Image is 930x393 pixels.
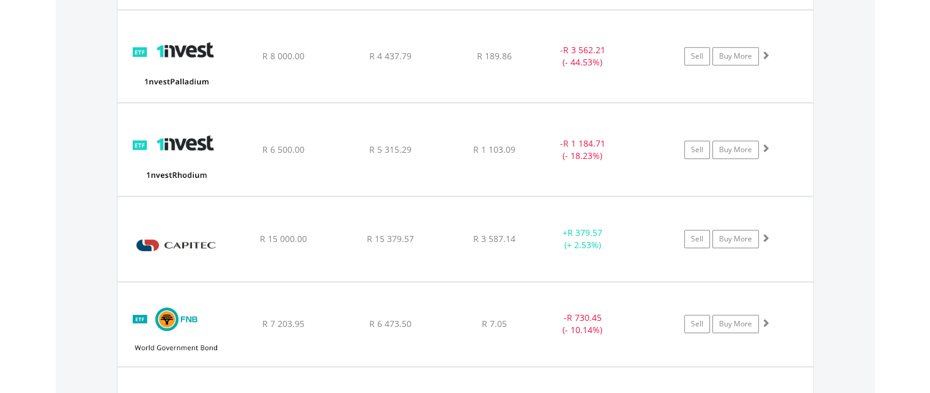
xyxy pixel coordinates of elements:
[567,227,602,238] span: R 379.57
[473,144,515,155] span: R 1 103.09
[684,47,710,65] a: Sell
[262,144,304,155] span: R 6 500.00
[124,119,229,192] img: EQU.ZA.ETFRHO.png
[262,50,304,62] span: R 8 000.00
[367,233,414,244] span: R 15 379.57
[537,312,629,336] div: - (- 10.14%)
[712,230,759,248] a: Buy More
[124,26,229,99] img: EQU.ZA.ETFPLD.png
[369,50,411,62] span: R 4 437.79
[712,47,759,65] a: Buy More
[684,230,710,248] a: Sell
[369,318,411,329] span: R 6 473.50
[537,227,629,251] div: + (+ 2.53%)
[537,138,629,162] div: - (- 18.23%)
[482,318,507,329] span: R 7.05
[563,138,605,149] span: R 1 184.71
[563,44,605,56] span: R 3 562.21
[684,315,710,333] a: Sell
[712,315,759,333] a: Buy More
[124,298,229,363] img: EQU.ZA.FNBWGB.png
[684,141,710,159] a: Sell
[537,44,629,68] div: - (- 44.53%)
[477,50,512,62] span: R 189.86
[473,233,515,244] span: R 3 587.14
[369,144,411,155] span: R 5 315.29
[124,212,229,278] img: EQU.ZA.CPI.png
[262,318,304,329] span: R 7 203.95
[712,141,759,159] a: Buy More
[260,233,307,244] span: R 15 000.00
[567,312,602,323] span: R 730.45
